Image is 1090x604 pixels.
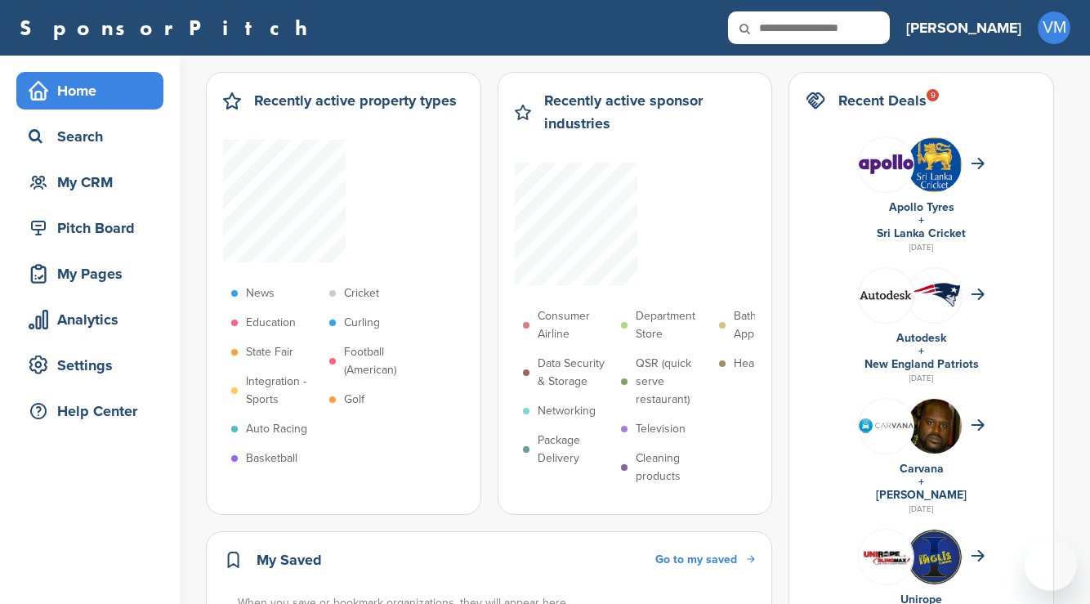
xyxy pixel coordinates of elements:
a: My Pages [16,255,163,293]
p: Auto Racing [246,420,307,438]
p: News [246,284,275,302]
img: Carvana logo [859,418,914,432]
div: 9 [927,89,939,101]
img: 308633180 592082202703760 345377490651361792 n [859,530,914,584]
p: Basketball [246,450,297,468]
p: State Fair [246,343,293,361]
a: Apollo Tyres [889,200,954,214]
p: Television [636,420,686,438]
a: My CRM [16,163,163,201]
p: Networking [538,402,596,420]
div: My Pages [25,259,163,289]
a: SponsorPitch [20,17,318,38]
p: Curling [344,314,380,332]
div: Home [25,76,163,105]
a: Analytics [16,301,163,338]
a: [PERSON_NAME] [876,488,967,502]
a: Search [16,118,163,155]
a: [PERSON_NAME] [906,10,1021,46]
a: Go to my saved [655,551,755,569]
p: Consumer Airline [538,307,613,343]
p: Education [246,314,296,332]
p: Football (American) [344,343,419,379]
p: Bathroom Appliances [734,307,809,343]
p: Cleaning products [636,450,711,485]
a: Help Center [16,392,163,430]
img: Iga3kywp 400x400 [907,530,962,584]
h2: Recent Deals [838,89,927,112]
a: Pitch Board [16,209,163,247]
p: Package Delivery [538,432,613,468]
a: Sri Lanka Cricket [877,226,966,240]
span: VM [1038,11,1070,44]
h2: Recently active sponsor industries [544,89,755,135]
h3: [PERSON_NAME] [906,16,1021,39]
div: Pitch Board [25,213,163,243]
p: Department Store [636,307,711,343]
h2: My Saved [257,548,322,571]
div: [DATE] [806,502,1037,517]
a: Carvana [900,462,944,476]
a: Settings [16,347,163,384]
img: Shaquille o'neal in 2011 (cropped) [907,399,962,463]
div: Analytics [25,305,163,334]
a: + [918,344,924,358]
p: Health [734,355,766,373]
p: Cricket [344,284,379,302]
iframe: Button to launch messaging window [1025,539,1077,591]
img: Data [859,290,914,300]
div: [DATE] [806,371,1037,386]
p: Golf [344,391,364,409]
div: [DATE] [806,240,1037,255]
p: Integration - Sports [246,373,321,409]
a: Home [16,72,163,110]
span: Go to my saved [655,553,737,566]
a: Autodesk [896,331,946,345]
div: My CRM [25,168,163,197]
div: Help Center [25,396,163,426]
div: Settings [25,351,163,380]
a: + [918,213,924,227]
div: Search [25,122,163,151]
img: Data [859,154,914,174]
img: Open uri20141112 64162 1b628ae?1415808232 [907,137,962,192]
a: + [918,475,924,489]
p: QSR (quick serve restaurant) [636,355,711,409]
img: Data?1415811651 [907,282,962,307]
a: New England Patriots [864,357,979,371]
p: Data Security & Storage [538,355,613,391]
h2: Recently active property types [254,89,457,112]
